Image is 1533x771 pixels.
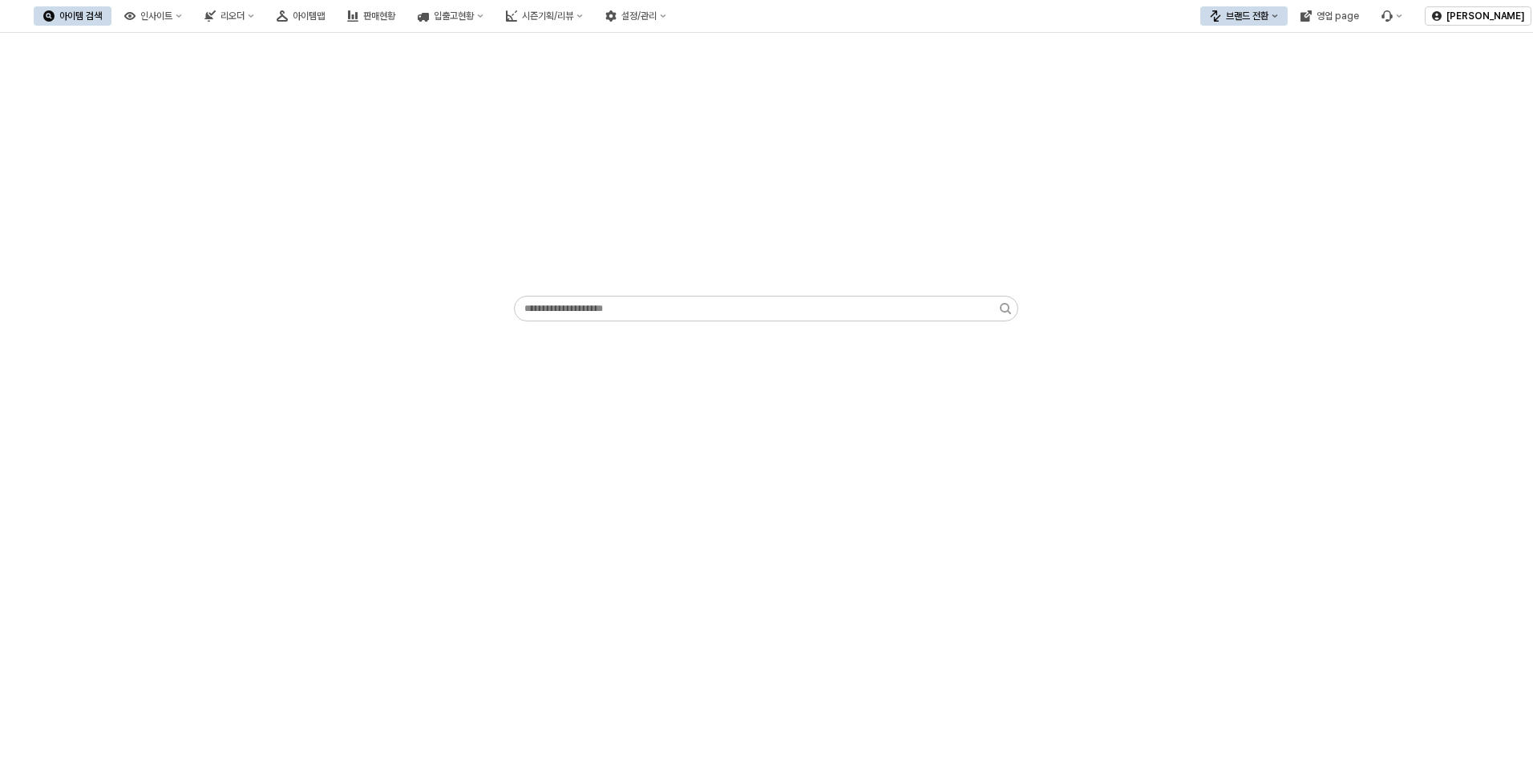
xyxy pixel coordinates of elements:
button: [PERSON_NAME] [1425,6,1531,26]
div: 판매현황 [363,10,395,22]
button: 아이템 검색 [34,6,111,26]
button: 브랜드 전환 [1200,6,1288,26]
button: 영업 page [1291,6,1369,26]
div: 설정/관리 [621,10,657,22]
button: 입출고현황 [408,6,493,26]
div: 입출고현황 [434,10,474,22]
p: [PERSON_NAME] [1446,10,1524,22]
div: 인사이트 [140,10,172,22]
button: 아이템맵 [267,6,334,26]
button: 판매현황 [338,6,405,26]
button: 설정/관리 [596,6,676,26]
button: 인사이트 [115,6,192,26]
div: 영업 page [1317,10,1359,22]
div: 시즌기획/리뷰 [522,10,573,22]
div: 아이템 검색 [59,10,102,22]
button: 시즌기획/리뷰 [496,6,593,26]
div: 아이템맵 [293,10,325,22]
div: 리오더 [220,10,245,22]
div: 버그 제보 및 기능 개선 요청 [1372,6,1412,26]
button: 리오더 [195,6,264,26]
div: 브랜드 전환 [1226,10,1268,22]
